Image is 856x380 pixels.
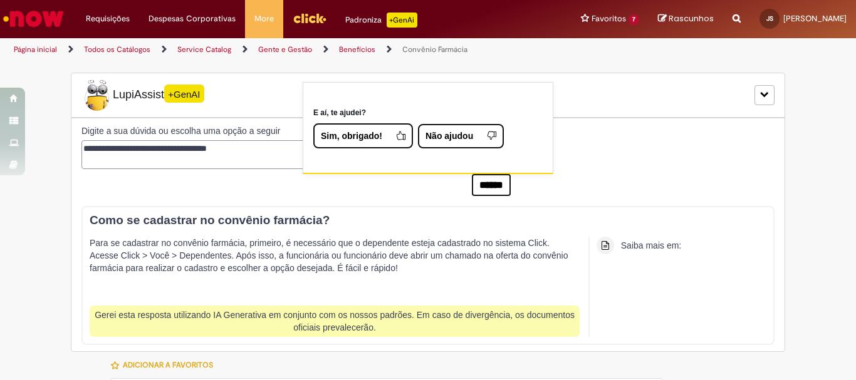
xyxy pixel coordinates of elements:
span: JS [766,14,773,23]
p: Para se cadastrar no convênio farmácia, primeiro, é necessário que o dependente esteja cadastrado... [90,237,580,299]
p: +GenAi [387,13,417,28]
span: [PERSON_NAME] [783,13,847,24]
span: Adicionar a Favoritos [123,360,213,370]
a: Página inicial [14,44,57,54]
a: Service Catalog [177,44,231,54]
span: Despesas Corporativas [149,13,236,25]
span: Sim, obrigado! [321,130,387,142]
div: Saiba mais em: [621,239,681,252]
div: Padroniza [345,13,417,28]
img: click_logo_yellow_360x200.png [293,9,326,28]
span: 7 [629,14,639,25]
span: Rascunhos [669,13,714,24]
span: More [254,13,274,25]
button: Sim, obrigado! [313,123,413,148]
a: Benefícios [339,44,375,54]
h3: Como se cadastrar no convênio farmácia? [90,214,756,227]
span: Requisições [86,13,130,25]
a: Rascunhos [658,13,714,25]
a: Todos os Catálogos [84,44,150,54]
span: Favoritos [592,13,626,25]
button: Adicionar a Favoritos [110,352,220,378]
button: Não ajudou [418,124,504,148]
span: Não ajudou [425,130,478,142]
p: E aí, te ajudei? [313,108,543,118]
a: Convênio Farmácia [402,44,467,54]
img: ServiceNow [1,6,66,31]
div: Gerei esta resposta utilizando IA Generativa em conjunto com os nossos padrões. Em caso de diverg... [90,306,580,337]
a: Gente e Gestão [258,44,312,54]
ul: Trilhas de página [9,38,561,61]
